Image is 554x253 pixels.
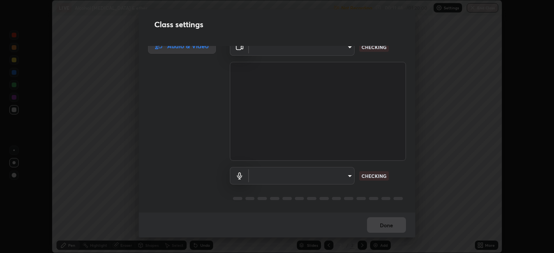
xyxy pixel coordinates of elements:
div: Audio & Video [148,38,216,54]
div: ​ [249,38,355,56]
div: ​ [249,167,355,184]
p: CHECKING [362,44,386,51]
p: CHECKING [362,172,386,179]
h2: Class settings [154,19,203,30]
